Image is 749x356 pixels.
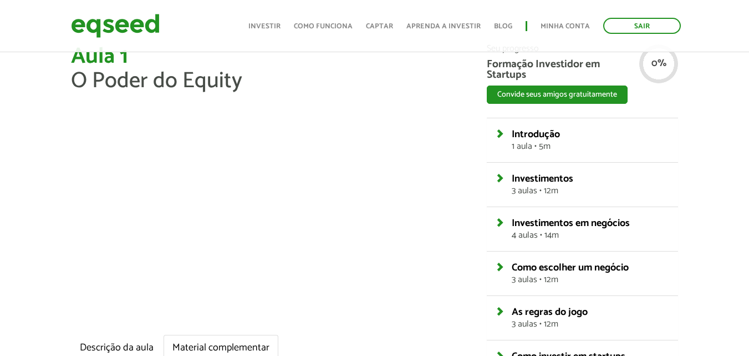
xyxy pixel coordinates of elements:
[512,307,670,329] a: As regras do jogo3 aulas • 12m
[406,23,481,30] a: Aprenda a investir
[71,63,242,99] span: O Poder do Equity
[487,86,628,104] button: Convide seus amigos gratuitamente
[603,18,681,34] a: Sair
[512,187,670,195] span: 3 aulas • 12m
[512,275,670,284] span: 3 aulas • 12m
[512,126,560,143] span: Introdução
[512,304,588,320] span: As regras do jogo
[512,142,670,151] span: 1 aula • 5m
[512,263,670,284] a: Como escolher um negócio3 aulas • 12m
[248,23,281,30] a: Investir
[494,23,512,30] a: Blog
[541,23,590,30] a: Minha conta
[512,215,630,232] span: Investimentos em negócios
[512,231,670,240] span: 4 aulas • 14m
[71,11,160,41] img: EqSeed
[487,44,678,53] span: Seu progresso
[512,218,670,240] a: Investimentos em negócios4 aulas • 14m
[512,259,629,276] span: Como escolher um negócio
[512,174,670,195] a: Investimentos3 aulas • 12m
[366,23,393,30] a: Captar
[512,171,573,187] span: Investimentos
[512,129,670,151] a: Introdução1 aula • 5m
[512,320,670,329] span: 3 aulas • 12m
[71,38,128,75] span: Aula 1
[487,59,678,80] span: Formação Investidor em Startups
[294,23,353,30] a: Como funciona
[71,104,471,329] iframe: O Poder do Equity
